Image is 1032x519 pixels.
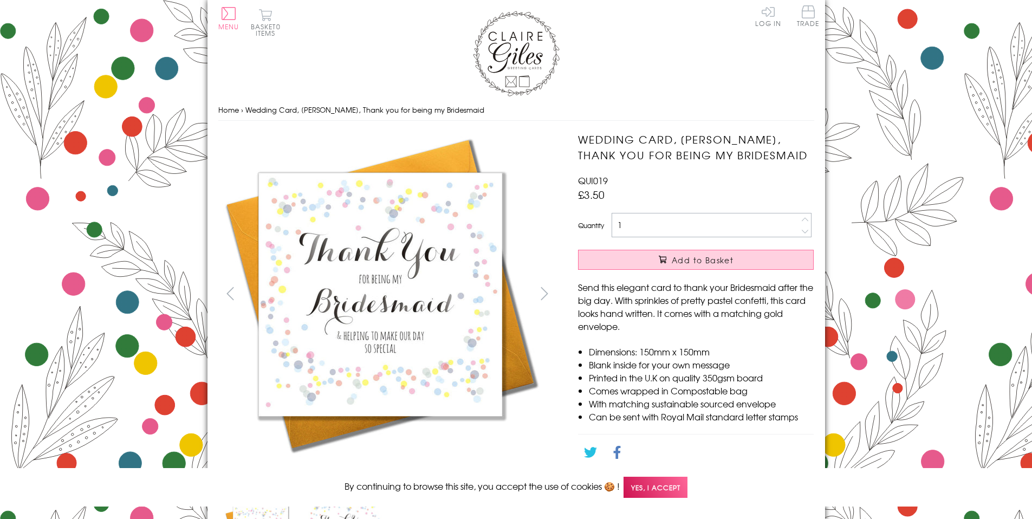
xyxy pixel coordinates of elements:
[578,187,605,202] span: £3.50
[578,250,814,270] button: Add to Basket
[218,7,239,30] button: Menu
[251,9,281,36] button: Basket0 items
[473,11,560,96] img: Claire Giles Greetings Cards
[589,345,814,358] li: Dimensions: 150mm x 150mm
[256,22,281,38] span: 0 items
[624,477,687,498] span: Yes, I accept
[218,132,543,457] img: Wedding Card, Dors, Thank you for being my Bridesmaid
[241,105,243,115] span: ›
[797,5,820,27] span: Trade
[578,220,604,230] label: Quantity
[589,371,814,384] li: Printed in the U.K on quality 350gsm board
[218,22,239,31] span: Menu
[578,174,608,187] span: QUI019
[589,358,814,371] li: Blank inside for your own message
[797,5,820,29] a: Trade
[245,105,484,115] span: Wedding Card, [PERSON_NAME], Thank you for being my Bridesmaid
[589,384,814,397] li: Comes wrapped in Compostable bag
[578,281,814,333] p: Send this elegant card to thank your Bridesmaid after the big day. With sprinkles of pretty paste...
[672,255,734,265] span: Add to Basket
[532,281,556,306] button: next
[589,397,814,410] li: With matching sustainable sourced envelope
[589,410,814,423] li: Can be sent with Royal Mail standard letter stamps
[578,132,814,163] h1: Wedding Card, [PERSON_NAME], Thank you for being my Bridesmaid
[218,99,814,121] nav: breadcrumbs
[218,281,243,306] button: prev
[755,5,781,27] a: Log In
[218,105,239,115] a: Home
